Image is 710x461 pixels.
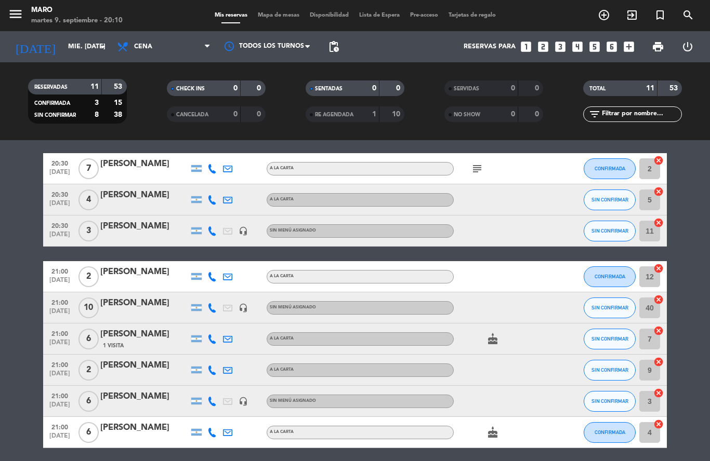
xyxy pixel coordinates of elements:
[78,391,99,412] span: 6
[47,277,73,289] span: [DATE]
[114,83,124,90] strong: 53
[535,85,541,92] strong: 0
[270,197,294,201] span: A LA CARTA
[405,12,443,18] span: Pre-acceso
[100,359,189,372] div: [PERSON_NAME]
[622,40,636,53] i: add_box
[372,111,376,118] strong: 1
[618,6,646,24] span: WALK IN
[653,218,664,228] i: cancel
[176,112,208,117] span: CANCELADA
[78,189,99,210] span: 4
[34,113,76,118] span: SIN CONFIRMAR
[100,421,189,435] div: [PERSON_NAME]
[588,40,601,53] i: looks_5
[589,86,606,91] span: TOTAL
[584,422,636,443] button: CONFIRMADA
[270,228,316,233] span: Sin menú asignado
[100,188,189,202] div: [PERSON_NAME]
[584,297,636,318] button: SIN CONFIRMAR
[253,12,305,18] span: Mapa de mesas
[114,99,124,106] strong: 15
[8,35,63,58] i: [DATE]
[591,367,628,373] span: SIN CONFIRMAR
[598,9,610,21] i: add_circle_outline
[601,109,681,120] input: Filtrar por nombre...
[681,40,694,53] i: power_settings_new
[487,426,499,439] i: cake
[653,388,664,398] i: cancel
[595,429,625,435] span: CONFIRMADA
[95,111,99,118] strong: 8
[673,31,702,62] div: LOG OUT
[270,166,294,170] span: A LA CARTA
[471,162,483,175] i: subject
[464,43,516,50] span: Reservas para
[233,111,238,118] strong: 0
[590,6,618,24] span: RESERVAR MESA
[31,5,123,16] div: Maro
[257,111,263,118] strong: 0
[652,40,664,53] span: print
[47,265,73,277] span: 21:00
[535,111,541,118] strong: 0
[270,274,294,278] span: A LA CARTA
[78,329,99,349] span: 6
[454,86,479,91] span: SERVIDAS
[584,266,636,287] button: CONFIRMADA
[511,111,515,118] strong: 0
[100,390,189,403] div: [PERSON_NAME]
[591,336,628,342] span: SIN CONFIRMAR
[605,40,619,53] i: looks_6
[315,112,353,117] span: RE AGENDADA
[78,422,99,443] span: 6
[239,397,248,406] i: headset_mic
[270,336,294,341] span: A LA CARTA
[270,430,294,434] span: A LA CARTA
[78,158,99,179] span: 7
[511,85,515,92] strong: 0
[682,9,694,21] i: search
[47,370,73,382] span: [DATE]
[584,329,636,349] button: SIN CONFIRMAR
[8,6,23,22] i: menu
[78,297,99,318] span: 10
[305,12,354,18] span: Disponibilidad
[487,333,499,345] i: cake
[47,157,73,169] span: 20:30
[591,305,628,310] span: SIN CONFIRMAR
[669,85,680,92] strong: 53
[591,197,628,202] span: SIN CONFIRMAR
[47,389,73,401] span: 21:00
[47,339,73,351] span: [DATE]
[646,85,654,92] strong: 11
[90,83,99,90] strong: 11
[103,342,124,350] span: 1 Visita
[270,305,316,309] span: Sin menú asignado
[392,111,402,118] strong: 10
[653,186,664,197] i: cancel
[396,85,402,92] strong: 0
[595,274,625,279] span: CONFIRMADA
[209,12,253,18] span: Mis reservas
[646,6,674,24] span: Reserva especial
[176,86,205,91] span: CHECK INS
[653,419,664,429] i: cancel
[47,200,73,212] span: [DATE]
[47,219,73,231] span: 20:30
[78,266,99,287] span: 2
[653,294,664,305] i: cancel
[47,421,73,432] span: 21:00
[536,40,550,53] i: looks_two
[47,432,73,444] span: [DATE]
[584,360,636,381] button: SIN CONFIRMAR
[47,169,73,181] span: [DATE]
[584,158,636,179] button: CONFIRMADA
[454,112,480,117] span: NO SHOW
[591,228,628,234] span: SIN CONFIRMAR
[134,43,152,50] span: Cena
[239,226,248,236] i: headset_mic
[595,166,625,171] span: CONFIRMADA
[47,401,73,413] span: [DATE]
[47,296,73,308] span: 21:00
